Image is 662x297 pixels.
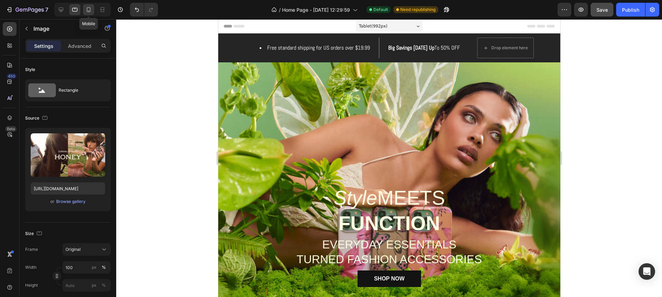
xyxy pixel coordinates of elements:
div: % [102,282,106,288]
span: Default [373,7,388,13]
button: % [90,281,98,289]
div: Size [25,229,43,238]
p: Settings [34,42,53,50]
div: Undo/Redo [130,3,158,17]
label: Frame [25,246,38,253]
button: px [100,281,108,289]
span: Save [596,7,608,13]
p: 7 [45,6,48,14]
strong: FUNCTION [120,193,222,215]
div: Browse gallery [56,198,86,205]
label: Height [25,282,38,288]
button: % [90,263,98,272]
div: Style [25,66,35,73]
div: px [92,282,97,288]
input: px% [62,261,111,274]
div: Open Intercom Messenger [639,263,655,280]
div: Beta [5,126,17,132]
h2: MEETS [5,165,337,217]
p: SHOP NOW [156,255,187,264]
div: Source [25,114,49,123]
span: or [50,197,54,206]
iframe: Design area [218,19,560,297]
button: Original [62,243,111,256]
span: Home Page - [DATE] 12:29:59 [282,6,350,13]
button: px [100,263,108,272]
span: Original [66,246,81,253]
i: Style [115,167,159,190]
div: Rectangle [59,82,101,98]
button: Save [591,3,613,17]
div: 450 [7,73,17,79]
div: Publish [622,6,639,13]
div: px [92,264,97,270]
input: https://example.com/image.jpg [31,182,105,195]
p: Advanced [68,42,91,50]
h2: EVERYDAY ESSENTIALS TURNED FASHION ACCESSORIES [5,217,337,248]
a: SHOP NOW [139,251,203,268]
button: Browse gallery [56,198,86,205]
div: % [102,264,106,270]
label: Width [25,264,37,270]
input: px% [62,279,111,291]
span: Need republishing [400,7,435,13]
button: Publish [616,3,645,17]
img: preview-image [31,133,105,177]
button: 7 [3,3,51,17]
span: / [279,6,281,13]
div: Drop element here [273,26,310,31]
p: Image [33,24,92,33]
